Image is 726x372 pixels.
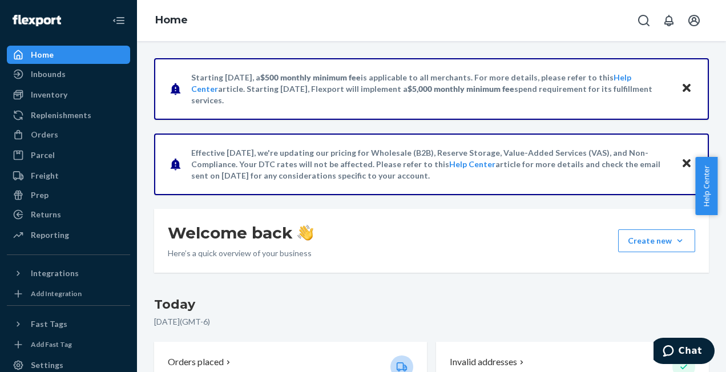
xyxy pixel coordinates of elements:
[695,157,717,215] button: Help Center
[7,186,130,204] a: Prep
[31,339,72,349] div: Add Fast Tag
[31,129,58,140] div: Orders
[683,9,705,32] button: Open account menu
[31,170,59,181] div: Freight
[31,318,67,330] div: Fast Tags
[107,9,130,32] button: Close Navigation
[7,287,130,301] a: Add Integration
[449,159,495,169] a: Help Center
[632,9,655,32] button: Open Search Box
[191,147,670,181] p: Effective [DATE], we're updating our pricing for Wholesale (B2B), Reserve Storage, Value-Added Se...
[168,248,313,259] p: Here’s a quick overview of your business
[408,84,514,94] span: $5,000 monthly minimum fee
[658,9,680,32] button: Open notifications
[7,86,130,104] a: Inventory
[31,149,55,161] div: Parcel
[679,80,694,97] button: Close
[31,89,67,100] div: Inventory
[654,338,715,366] iframe: Abre un widget desde donde se puede chatear con uno de los agentes
[618,229,695,252] button: Create new
[7,46,130,64] a: Home
[31,289,82,298] div: Add Integration
[31,268,79,279] div: Integrations
[154,296,709,314] h3: Today
[7,338,130,351] a: Add Fast Tag
[7,226,130,244] a: Reporting
[191,72,670,106] p: Starting [DATE], a is applicable to all merchants. For more details, please refer to this article...
[679,156,694,172] button: Close
[146,4,197,37] ol: breadcrumbs
[7,106,130,124] a: Replenishments
[31,229,69,241] div: Reporting
[154,316,709,327] p: [DATE] ( GMT-6 )
[31,189,49,201] div: Prep
[297,225,313,241] img: hand-wave emoji
[7,205,130,224] a: Returns
[155,14,188,26] a: Home
[31,110,91,121] div: Replenishments
[7,167,130,185] a: Freight
[168,223,313,243] h1: Welcome back
[13,15,61,26] img: Flexport logo
[7,126,130,144] a: Orders
[450,355,517,369] p: Invalid addresses
[31,49,54,60] div: Home
[260,72,361,82] span: $500 monthly minimum fee
[7,146,130,164] a: Parcel
[31,209,61,220] div: Returns
[31,359,63,371] div: Settings
[7,264,130,282] button: Integrations
[7,315,130,333] button: Fast Tags
[168,355,224,369] p: Orders placed
[31,68,66,80] div: Inbounds
[7,65,130,83] a: Inbounds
